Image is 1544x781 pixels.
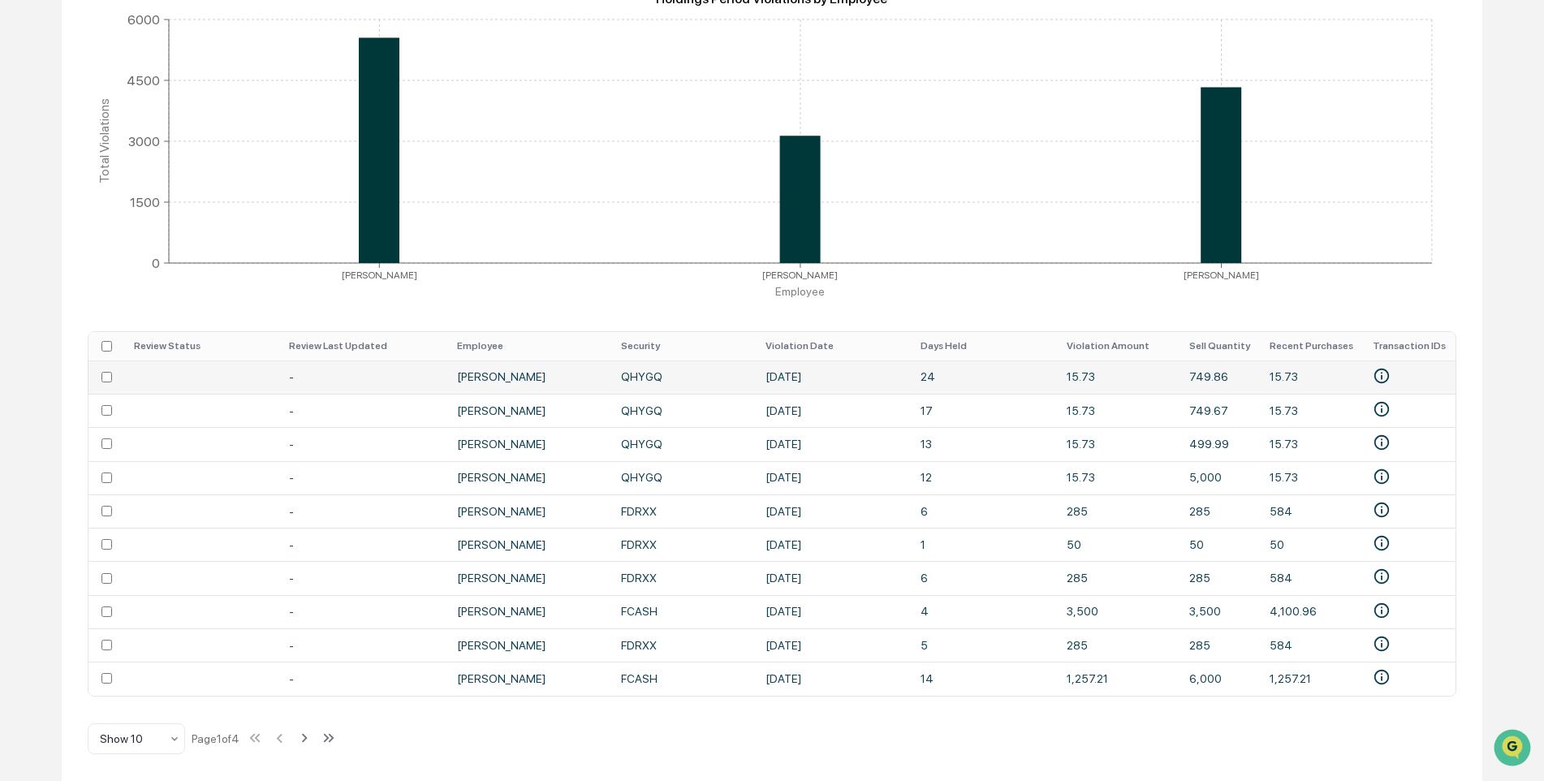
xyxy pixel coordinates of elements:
tspan: [PERSON_NAME] [762,270,838,281]
td: FDRXX [611,494,756,528]
td: [DATE] [756,528,912,561]
th: Sell Quantity [1180,332,1260,360]
tspan: Total Violations [97,98,112,183]
td: 584 [1260,494,1363,528]
th: Violation Date [756,332,912,360]
button: Start new chat [276,129,295,149]
td: [PERSON_NAME] [447,427,611,460]
td: [PERSON_NAME] [447,628,611,662]
svg: • Fidelity Investments (Investment)-2570778647 [1373,468,1391,485]
td: 5 [911,628,1057,662]
svg: • Fidelity Investments (Investment)-2556023159 [1373,602,1391,619]
svg: • Fidelity Investments (Investment)-2565022340 [1373,534,1391,552]
td: 749.86 [1180,360,1260,394]
td: 4,100.96 [1260,595,1363,628]
td: [PERSON_NAME] [447,461,611,494]
td: - [279,595,447,628]
a: 🗄️Attestations [111,198,208,227]
td: [PERSON_NAME] [447,528,611,561]
td: 15.73 [1057,394,1179,427]
td: 15.73 [1260,360,1363,394]
td: FCASH [611,595,756,628]
td: 15.73 [1057,461,1179,494]
td: [DATE] [756,360,912,394]
td: - [279,528,447,561]
td: 1,257.21 [1057,662,1179,695]
td: 499.99 [1180,427,1260,460]
th: Recent Purchases [1260,332,1363,360]
td: 4 [911,595,1057,628]
tspan: 6000 [127,11,160,27]
svg: • Fidelity Investments (Investment)-2568361363 [1373,501,1391,519]
th: Days Held [911,332,1057,360]
td: 6 [911,561,1057,594]
tspan: [PERSON_NAME] [342,270,417,281]
td: FDRXX [611,561,756,594]
span: Attestations [134,205,201,221]
svg: • Fidelity Investments (Investment)-2549035642 [1373,635,1391,653]
td: 13 [911,427,1057,460]
td: [PERSON_NAME] [447,561,611,594]
td: 6,000 [1180,662,1260,695]
td: [DATE] [756,394,912,427]
td: 1 [911,528,1057,561]
div: We're available if you need us! [55,140,205,153]
td: [DATE] [756,494,912,528]
td: 3,500 [1180,595,1260,628]
td: QHYGQ [611,427,756,460]
td: 749.67 [1180,394,1260,427]
td: 50 [1057,528,1179,561]
td: 285 [1057,494,1179,528]
td: [DATE] [756,595,912,628]
svg: • Fidelity Investments (Investment)-2572031178 [1373,434,1391,451]
td: 3,500 [1057,595,1179,628]
span: Pylon [162,275,196,287]
td: [PERSON_NAME] [447,662,611,695]
iframe: Open customer support [1492,727,1536,771]
td: 15.73 [1260,461,1363,494]
td: [DATE] [756,427,912,460]
tspan: 1500 [130,194,160,209]
td: 15.73 [1057,360,1179,394]
td: 50 [1180,528,1260,561]
th: Review Status [124,332,279,360]
td: 15.73 [1260,394,1363,427]
td: [DATE] [756,461,912,494]
td: 24 [911,360,1057,394]
td: FDRXX [611,628,756,662]
span: Preclearance [32,205,105,221]
td: QHYGQ [611,461,756,494]
img: 1746055101610-c473b297-6a78-478c-a979-82029cc54cd1 [16,124,45,153]
td: 15.73 [1057,427,1179,460]
td: FCASH [611,662,756,695]
td: 584 [1260,561,1363,594]
tspan: 3000 [128,133,160,149]
div: Page 1 of 4 [192,732,239,745]
td: 285 [1057,561,1179,594]
a: 🖐️Preclearance [10,198,111,227]
th: Employee [447,332,611,360]
div: 🖐️ [16,206,29,219]
th: Security [611,332,756,360]
td: - [279,662,447,695]
tspan: 4500 [127,72,160,88]
svg: • Fidelity Investments (Investment)-2557394809 [1373,567,1391,585]
td: [DATE] [756,628,912,662]
p: How can we help? [16,34,295,60]
td: [PERSON_NAME] [447,595,611,628]
div: Start new chat [55,124,266,140]
td: QHYGQ [611,360,756,394]
svg: • Fidelity Investments (Investment)-2574070722 [1373,400,1391,418]
td: 12 [911,461,1057,494]
td: 50 [1260,528,1363,561]
td: 584 [1260,628,1363,662]
td: 1,257.21 [1260,662,1363,695]
th: Transaction IDs [1363,332,1456,360]
td: 17 [911,394,1057,427]
td: 285 [1057,628,1179,662]
td: - [279,360,447,394]
td: [DATE] [756,662,912,695]
td: [PERSON_NAME] [447,360,611,394]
